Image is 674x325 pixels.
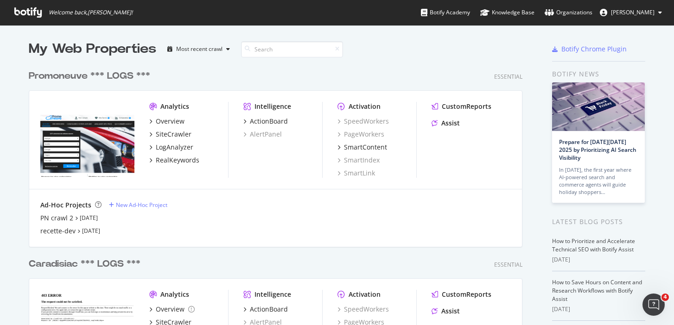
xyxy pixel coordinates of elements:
[545,8,592,17] div: Organizations
[661,294,669,301] span: 4
[250,117,288,126] div: ActionBoard
[254,290,291,299] div: Intelligence
[432,102,491,111] a: CustomReports
[421,8,470,17] div: Botify Academy
[149,305,195,314] a: Overview
[156,156,199,165] div: RealKeywords
[494,73,522,81] div: Essential
[552,69,645,79] div: Botify news
[494,261,522,269] div: Essential
[149,143,193,152] a: LogAnalyzer
[552,44,627,54] a: Botify Chrome Plugin
[552,305,645,313] div: [DATE]
[116,201,167,209] div: New Ad-Hoc Project
[156,130,191,139] div: SiteCrawler
[156,117,184,126] div: Overview
[592,5,669,20] button: [PERSON_NAME]
[552,82,645,131] img: Prepare for Black Friday 2025 by Prioritizing AI Search Visibility
[241,41,343,57] input: Search
[160,102,189,111] div: Analytics
[441,119,460,128] div: Assist
[561,44,627,54] div: Botify Chrome Plugin
[149,156,199,165] a: RealKeywords
[176,46,223,52] div: Most recent crawl
[40,102,134,177] img: promoneuve.fr
[149,117,184,126] a: Overview
[109,201,167,209] a: New Ad-Hoc Project
[254,102,291,111] div: Intelligence
[337,130,384,139] a: PageWorkers
[250,305,288,314] div: ActionBoard
[441,306,460,316] div: Assist
[432,306,460,316] a: Assist
[349,290,381,299] div: Activation
[559,166,638,196] div: In [DATE], the first year where AI-powered search and commerce agents will guide holiday shoppers…
[40,200,91,210] div: Ad-Hoc Projects
[349,102,381,111] div: Activation
[49,9,133,16] span: Welcome back, [PERSON_NAME] !
[442,102,491,111] div: CustomReports
[337,305,389,314] a: SpeedWorkers
[552,256,645,264] div: [DATE]
[243,117,288,126] a: ActionBoard
[337,169,375,178] a: SmartLink
[29,40,156,58] div: My Web Properties
[149,130,191,139] a: SiteCrawler
[40,213,73,223] a: PN crawl 2
[40,226,76,236] a: recette-dev
[164,42,234,56] button: Most recent crawl
[432,290,491,299] a: CustomReports
[344,143,387,152] div: SmartContent
[480,8,534,17] div: Knowledge Base
[243,130,282,139] a: AlertPanel
[160,290,189,299] div: Analytics
[156,143,193,152] div: LogAnalyzer
[80,214,98,222] a: [DATE]
[156,305,184,314] div: Overview
[552,237,635,253] a: How to Prioritize and Accelerate Technical SEO with Botify Assist
[337,156,380,165] a: SmartIndex
[552,217,645,227] div: Latest Blog Posts
[442,290,491,299] div: CustomReports
[432,119,460,128] a: Assist
[559,138,636,162] a: Prepare for [DATE][DATE] 2025 by Prioritizing AI Search Visibility
[552,278,642,303] a: How to Save Hours on Content and Research Workflows with Botify Assist
[243,305,288,314] a: ActionBoard
[82,227,100,235] a: [DATE]
[337,143,387,152] a: SmartContent
[611,8,655,16] span: Janate Djellit
[337,117,389,126] a: SpeedWorkers
[642,294,665,316] iframe: Intercom live chat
